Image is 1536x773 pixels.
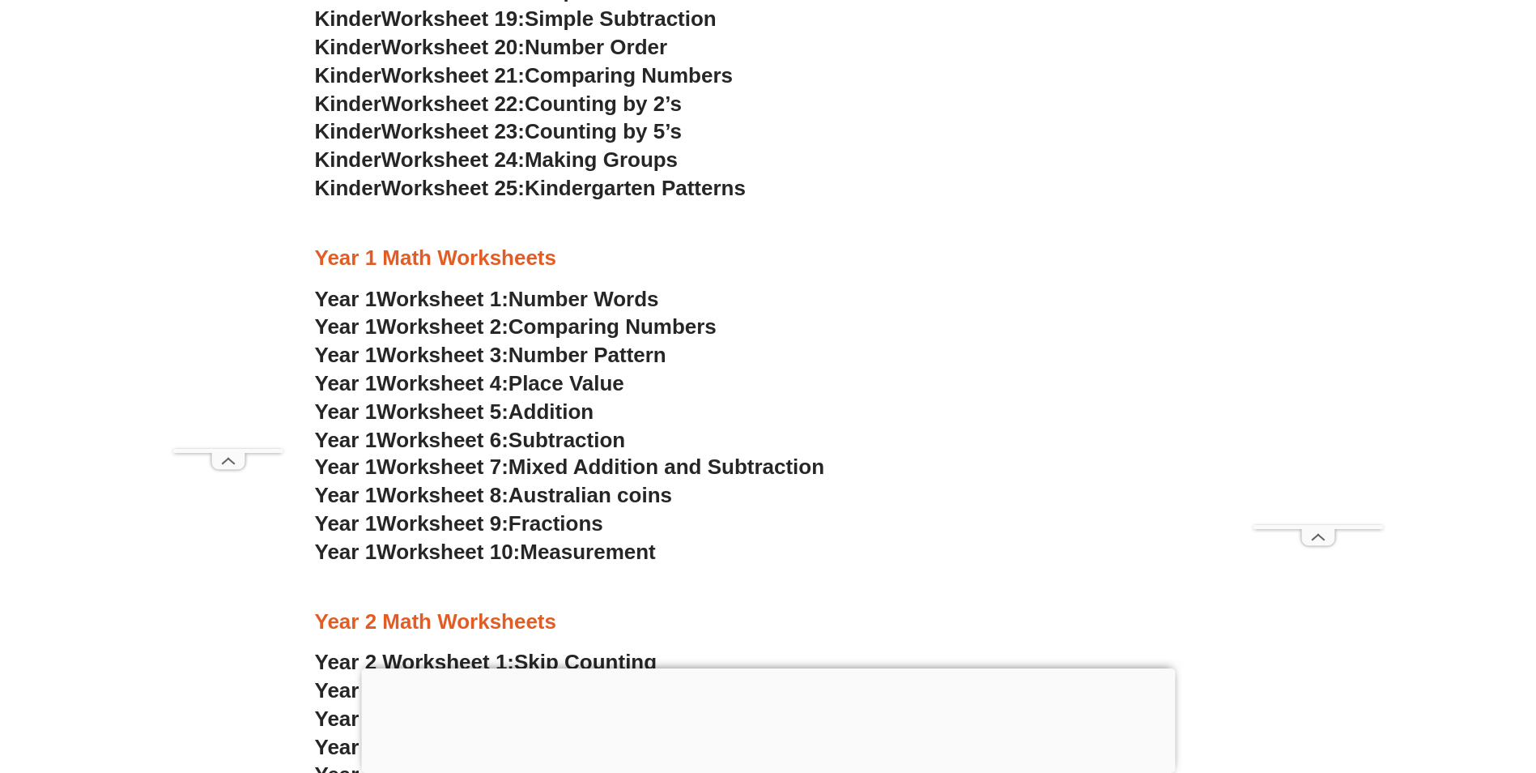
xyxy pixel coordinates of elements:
span: Worksheet 23: [381,119,525,143]
span: Worksheet 10: [377,540,520,564]
span: Worksheet 4: [377,371,508,395]
a: Year 1Worksheet 1:Number Words [315,287,659,311]
span: Year 2 Worksheet 2: [315,678,515,703]
span: Worksheet 6: [377,428,508,452]
a: Year 2 Worksheet 2:Place Value [315,678,631,703]
span: Counting by 2’s [525,92,682,116]
span: Worksheet 3: [377,343,508,367]
a: Year 1Worksheet 2:Comparing Numbers [315,314,717,339]
span: Worksheet 9: [377,511,508,536]
span: Comparing Numbers [508,314,717,339]
span: Worksheet 21: [381,63,525,88]
iframe: Advertisement [173,39,283,449]
span: Comparing Numbers [525,63,733,88]
span: Year 2 Worksheet 3: [315,707,515,731]
span: Kindergarten Patterns [525,176,746,200]
span: Number Order [525,35,667,59]
a: Year 2 Worksheet 3:Rounding [315,707,613,731]
a: Year 1Worksheet 4:Place Value [315,371,624,395]
span: Kinder [315,6,381,31]
span: Simple Subtraction [525,6,717,31]
span: Year 2 Worksheet 1: [315,650,515,674]
span: Worksheet 22: [381,92,525,116]
a: Year 1Worksheet 10:Measurement [315,540,656,564]
a: Year 1Worksheet 8:Australian coins [315,483,672,507]
span: Australian coins [508,483,672,507]
a: Year 2 Worksheet 1:Skip Counting [315,650,657,674]
a: Year 1Worksheet 9:Fractions [315,511,603,536]
span: Worksheet 24: [381,147,525,172]
span: Number Pattern [508,343,666,367]
span: Kinder [315,63,381,88]
span: Worksheet 2: [377,314,508,339]
span: Year 2 Worksheet 4: [315,735,515,759]
iframe: Advertisement [1253,39,1383,525]
span: Kinder [315,92,381,116]
h3: Year 1 Math Worksheets [315,245,1222,272]
span: Addition [508,399,594,424]
span: Worksheet 5: [377,399,508,424]
span: Kinder [315,147,381,172]
span: Kinder [315,176,381,200]
a: Year 2 Worksheet 4:Counting Money [315,735,679,759]
span: Place Value [508,371,624,395]
span: Counting by 5’s [525,119,682,143]
span: Mixed Addition and Subtraction [508,455,824,479]
span: Making Groups [525,147,678,172]
span: Kinder [315,35,381,59]
span: Kinder [315,119,381,143]
span: Measurement [520,540,656,564]
a: Year 1Worksheet 3:Number Pattern [315,343,666,367]
span: Worksheet 25: [381,176,525,200]
span: Worksheet 1: [377,287,508,311]
span: Skip Counting [514,650,657,674]
iframe: Advertisement [361,668,1175,769]
a: Year 1Worksheet 6:Subtraction [315,428,626,452]
iframe: Chat Widget [1266,590,1536,773]
h3: Year 2 Math Worksheets [315,609,1222,636]
span: Worksheet 8: [377,483,508,507]
span: Worksheet 7: [377,455,508,479]
span: Number Words [508,287,659,311]
span: Worksheet 19: [381,6,525,31]
a: Year 1Worksheet 7:Mixed Addition and Subtraction [315,455,825,479]
a: Year 1Worksheet 5:Addition [315,399,594,424]
span: Fractions [508,511,603,536]
span: Subtraction [508,428,625,452]
span: Worksheet 20: [381,35,525,59]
